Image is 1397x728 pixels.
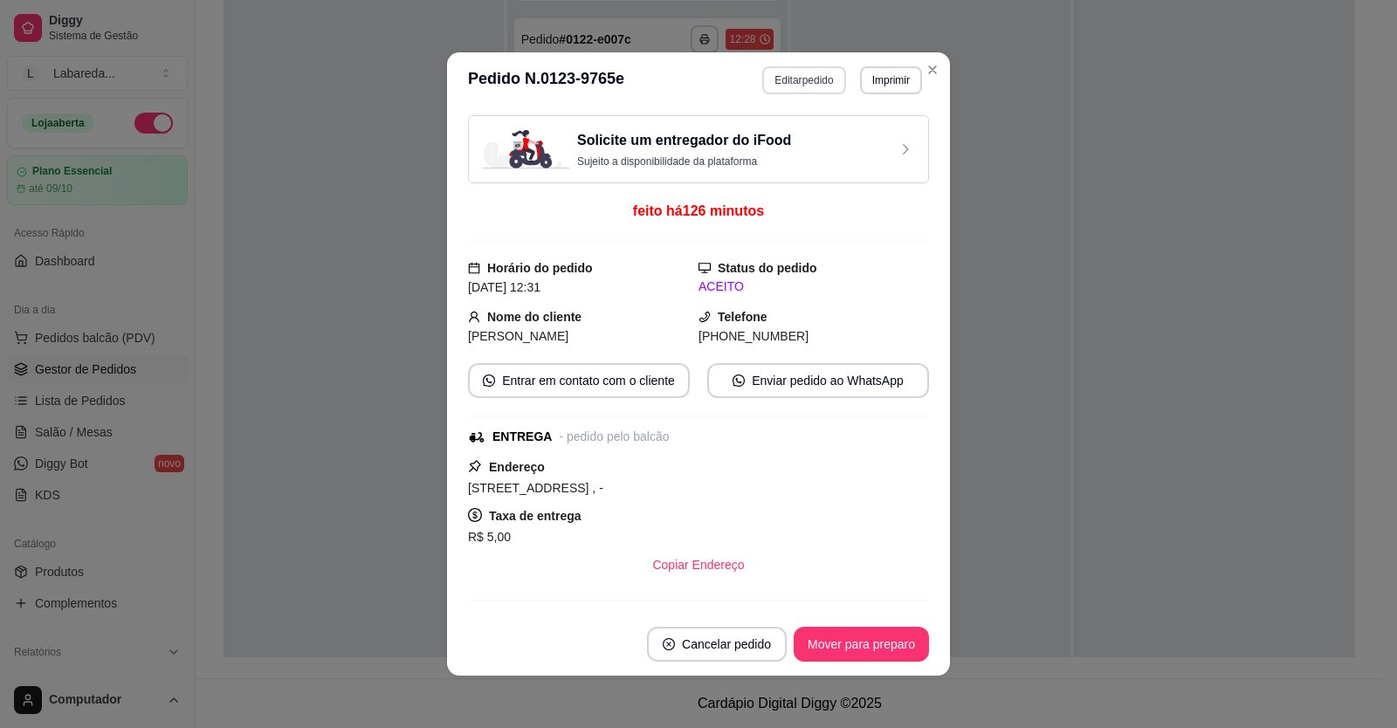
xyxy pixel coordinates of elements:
[468,66,624,94] h3: Pedido N. 0123-9765e
[468,481,603,495] span: [STREET_ADDRESS] , -
[698,311,711,323] span: phone
[483,374,495,387] span: whats-app
[663,638,675,650] span: close-circle
[487,310,582,324] strong: Nome do cliente
[489,460,545,474] strong: Endereço
[577,155,791,168] p: Sujeito a disponibilidade da plataforma
[698,262,711,274] span: desktop
[577,130,791,151] h3: Solicite um entregador do iFood
[698,278,929,296] div: ACEITO
[638,547,758,582] button: Copiar Endereço
[468,262,480,274] span: calendar
[559,428,669,446] div: - pedido pelo balcão
[707,363,929,398] button: whats-appEnviar pedido ao WhatsApp
[468,530,511,544] span: R$ 5,00
[718,310,767,324] strong: Telefone
[468,508,482,522] span: dollar
[718,261,817,275] strong: Status do pedido
[919,56,946,84] button: Close
[647,627,787,662] button: close-circleCancelar pedido
[468,363,690,398] button: whats-appEntrar em contato com o cliente
[483,130,570,168] img: delivery-image
[492,428,552,446] div: ENTREGA
[468,280,540,294] span: [DATE] 12:31
[860,66,922,94] button: Imprimir
[489,509,582,523] strong: Taxa de entrega
[468,459,482,473] span: pushpin
[468,329,568,343] span: [PERSON_NAME]
[698,329,809,343] span: [PHONE_NUMBER]
[468,311,480,323] span: user
[633,203,764,218] span: feito há 126 minutos
[487,261,593,275] strong: Horário do pedido
[733,374,745,387] span: whats-app
[794,627,929,662] button: Mover para preparo
[762,66,845,94] button: Editarpedido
